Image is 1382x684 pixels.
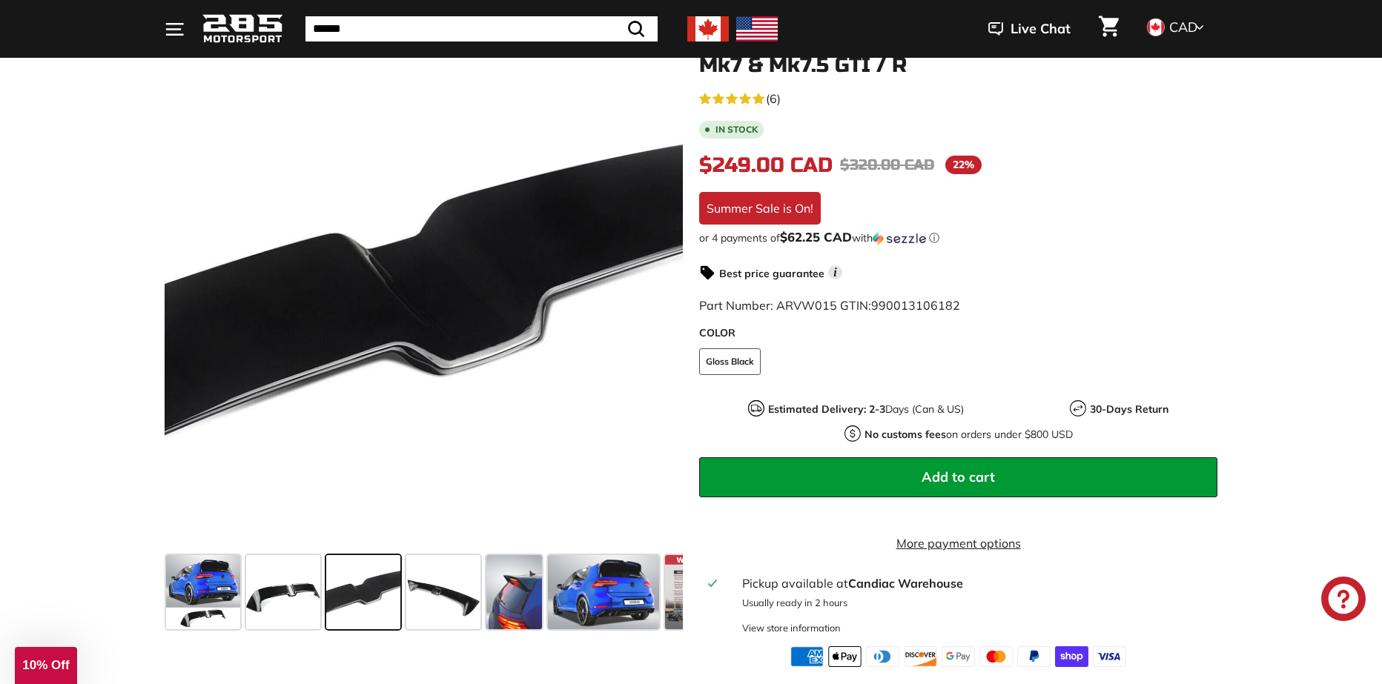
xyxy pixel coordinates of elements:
span: CAD [1169,19,1197,36]
strong: Best price guarantee [719,267,824,280]
span: (6) [766,90,781,107]
span: $249.00 CAD [699,153,833,178]
p: Usually ready in 2 hours [742,596,1209,610]
span: 10% Off [22,658,69,672]
img: Sezzle [873,232,926,245]
span: i [828,265,842,279]
span: 990013106182 [871,298,960,313]
img: paypal [1017,646,1051,667]
span: Add to cart [922,468,995,485]
a: Cart [1090,4,1128,54]
span: Part Number: ARVW015 GTIN: [699,298,960,313]
div: Pickup available at [742,574,1209,592]
div: Summer Sale is On! [699,192,821,225]
img: apple_pay [828,646,862,667]
inbox-online-store-chat: Shopify online store chat [1317,577,1370,625]
p: on orders under $800 USD [864,427,1073,442]
button: Add to cart [699,457,1217,497]
img: master [979,646,1013,667]
h1: Oettinger Style Roof Spoiler - [DATE]-[DATE] Golf Mk7 & Mk7.5 GTI / R [699,31,1217,77]
p: Days (Can & US) [768,402,964,417]
strong: No customs fees [864,428,946,441]
img: discover [904,646,937,667]
div: View store information [742,621,841,635]
img: visa [1093,646,1126,667]
span: Live Chat [1011,19,1071,39]
span: $62.25 CAD [780,229,852,245]
div: 10% Off [15,647,77,684]
strong: Estimated Delivery: 2-3 [768,402,885,416]
label: COLOR [699,325,1217,341]
b: In stock [715,125,758,134]
img: Logo_285_Motorsport_areodynamics_components [202,12,283,47]
a: 4.7 rating (6 votes) [699,88,1217,107]
span: $320.00 CAD [840,156,934,174]
div: or 4 payments of with [699,230,1217,245]
img: diners_club [866,646,899,667]
strong: 30-Days Return [1090,402,1168,416]
div: or 4 payments of$62.25 CADwithSezzle Click to learn more about Sezzle [699,230,1217,245]
span: 22% [945,156,982,174]
strong: Candiac Warehouse [848,576,963,591]
a: More payment options [699,534,1217,552]
button: Live Chat [969,10,1090,47]
img: google_pay [942,646,975,667]
input: Search [305,16,658,41]
img: american_express [790,646,824,667]
img: shopify_pay [1055,646,1088,667]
